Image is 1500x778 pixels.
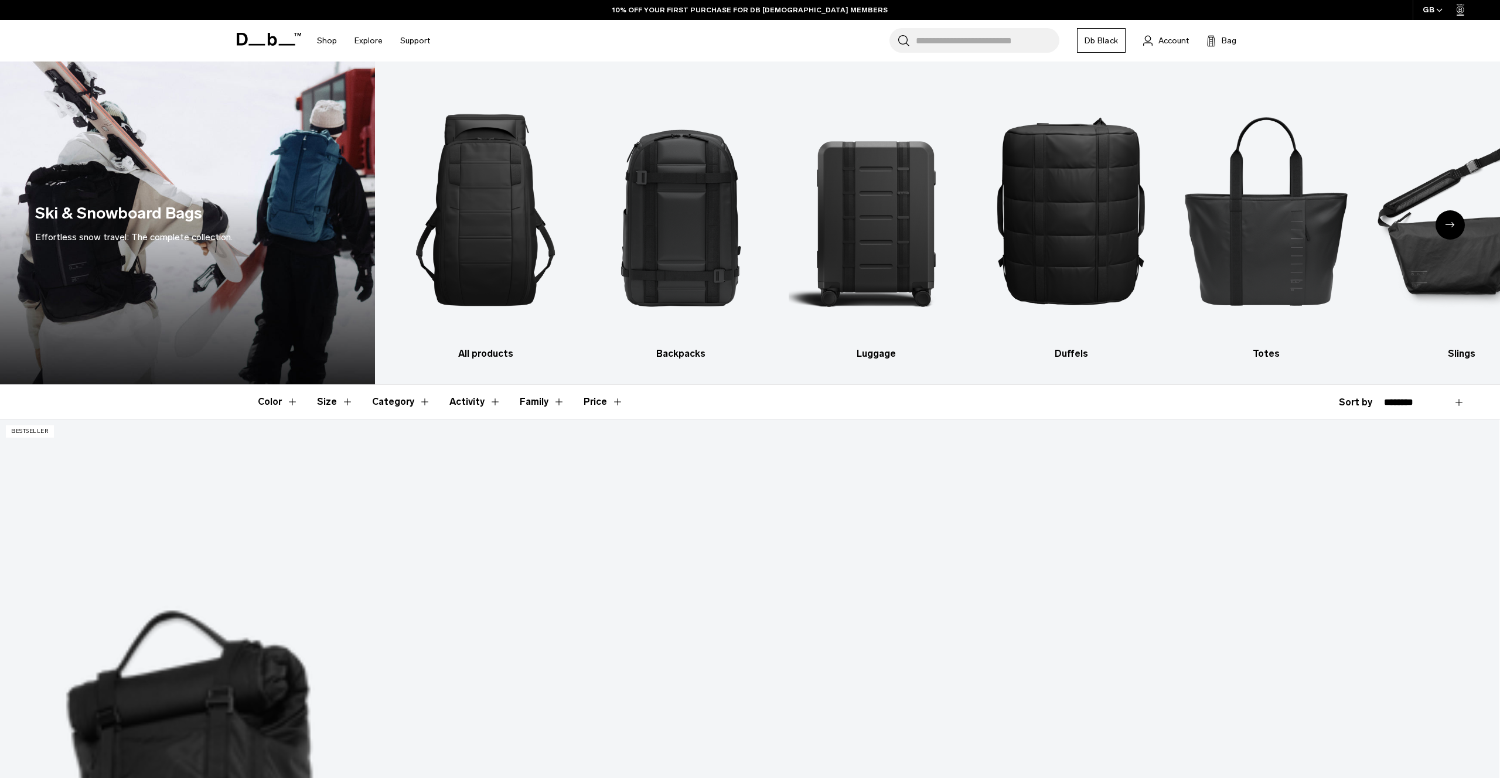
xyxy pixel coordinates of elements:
[1179,79,1354,361] a: Db Totes
[1158,35,1189,47] span: Account
[520,385,565,419] button: Toggle Filter
[398,79,573,361] a: Db All products
[398,79,573,341] img: Db
[984,347,1158,361] h3: Duffels
[1179,347,1354,361] h3: Totes
[35,202,202,226] h1: Ski & Snowboard Bags
[35,231,233,243] span: Effortless snow travel: The complete collection.
[1206,33,1236,47] button: Bag
[1436,210,1465,240] div: Next slide
[317,385,353,419] button: Toggle Filter
[1143,33,1189,47] a: Account
[984,79,1158,341] img: Db
[398,347,573,361] h3: All products
[354,20,383,62] a: Explore
[612,5,888,15] a: 10% OFF YOUR FIRST PURCHASE FOR DB [DEMOGRAPHIC_DATA] MEMBERS
[308,20,439,62] nav: Main Navigation
[984,79,1158,361] li: 4 / 10
[1179,79,1354,361] li: 5 / 10
[400,20,430,62] a: Support
[1179,79,1354,341] img: Db
[372,385,431,419] button: Toggle Filter
[6,425,54,438] p: Bestseller
[789,79,963,341] img: Db
[594,79,768,341] img: Db
[1077,28,1126,53] a: Db Black
[449,385,501,419] button: Toggle Filter
[594,79,768,361] li: 2 / 10
[789,79,963,361] a: Db Luggage
[789,347,963,361] h3: Luggage
[317,20,337,62] a: Shop
[594,347,768,361] h3: Backpacks
[789,79,963,361] li: 3 / 10
[258,385,298,419] button: Toggle Filter
[584,385,623,419] button: Toggle Price
[594,79,768,361] a: Db Backpacks
[1222,35,1236,47] span: Bag
[398,79,573,361] li: 1 / 10
[984,79,1158,361] a: Db Duffels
